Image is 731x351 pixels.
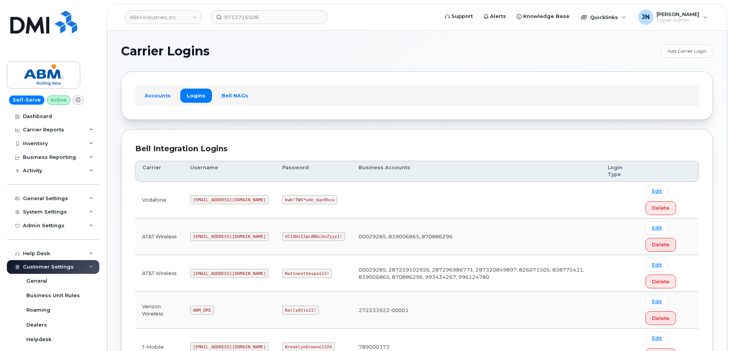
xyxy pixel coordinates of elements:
th: Login Type [601,161,639,182]
a: Add Carrier Login [661,44,713,58]
button: Delete [645,201,676,215]
a: Edit [645,185,668,198]
td: AT&T Wireless [135,218,183,255]
td: Verizon Wireless [135,292,183,328]
span: Delete [652,315,670,322]
code: [EMAIL_ADDRESS][DOMAIN_NAME] [190,269,268,278]
th: Username [183,161,275,182]
td: 00029285, 287259102926, 287296986771, 287320849897, 826071505, 838775421, 839006865, 870886296, 9... [352,255,601,292]
span: Delete [652,204,670,212]
button: Delete [645,311,676,325]
td: 00029285, 839006865, 870886296 [352,218,601,255]
a: Edit [645,332,668,345]
code: kwb!TWX*udn_ban9hcu [282,195,337,204]
a: Edit [645,258,668,272]
code: [EMAIL_ADDRESS][DOMAIN_NAME] [190,232,268,241]
button: Delete [645,238,676,252]
td: AT&T Wireless [135,255,183,292]
a: Logins [180,89,212,102]
a: Bell NAGs [215,89,255,102]
div: Bell Integration Logins [135,143,699,154]
th: Carrier [135,161,183,182]
th: Business Accounts [352,161,601,182]
span: Carrier Logins [121,45,210,57]
th: Password [275,161,352,182]
code: ABM_DMI [190,306,213,315]
button: Delete [645,275,676,288]
span: Delete [652,241,670,248]
code: [EMAIL_ADDRESS][DOMAIN_NAME] [190,195,268,204]
code: RallyOtis21! [282,306,319,315]
td: 272233922-00001 [352,292,601,328]
a: Edit [645,295,668,308]
td: Vodafone [135,182,183,218]
code: RottnestVespa111! [282,269,332,278]
a: Accounts [138,89,177,102]
a: Edit [645,222,668,235]
span: Delete [652,278,670,285]
code: VClOHiIJpL0NGcbnZzyy1! [282,232,345,241]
